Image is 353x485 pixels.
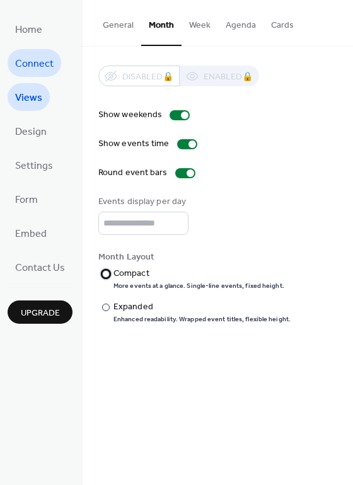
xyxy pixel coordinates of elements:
[8,83,50,111] a: Views
[15,88,42,108] span: Views
[15,54,54,74] span: Connect
[15,258,65,278] span: Contact Us
[113,267,282,280] div: Compact
[113,300,288,314] div: Expanded
[8,300,72,324] button: Upgrade
[8,151,61,179] a: Settings
[98,251,335,264] div: Month Layout
[15,122,47,142] span: Design
[98,137,170,151] div: Show events time
[8,253,72,281] a: Contact Us
[15,20,42,40] span: Home
[98,108,162,122] div: Show weekends
[15,224,47,244] span: Embed
[8,185,45,213] a: Form
[8,219,54,247] a: Embed
[15,156,53,176] span: Settings
[113,282,284,290] div: More events at a glance. Single-line events, fixed height.
[113,315,291,324] div: Enhanced readability. Wrapped event titles, flexible height.
[15,190,38,210] span: Form
[98,195,186,208] div: Events display per day
[8,117,54,145] a: Design
[98,166,168,180] div: Round event bars
[8,15,50,43] a: Home
[8,49,61,77] a: Connect
[21,307,60,320] span: Upgrade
